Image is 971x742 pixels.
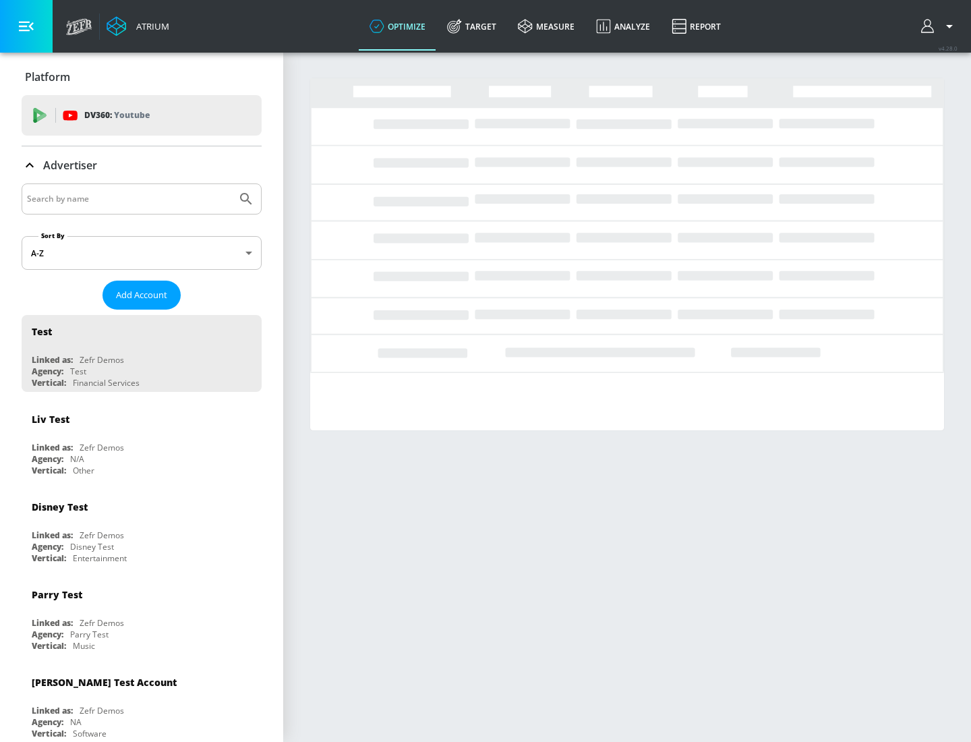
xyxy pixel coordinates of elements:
[116,287,167,303] span: Add Account
[22,403,262,480] div: Liv TestLinked as:Zefr DemosAgency:N/AVertical:Other
[32,442,73,453] div: Linked as:
[32,552,66,564] div: Vertical:
[507,2,585,51] a: measure
[359,2,436,51] a: optimize
[22,490,262,567] div: Disney TestLinked as:Zefr DemosAgency:Disney TestVertical:Entertainment
[22,315,262,392] div: TestLinked as:Zefr DemosAgency:TestVertical:Financial Services
[32,465,66,476] div: Vertical:
[32,640,66,652] div: Vertical:
[22,95,262,136] div: DV360: Youtube
[80,354,124,366] div: Zefr Demos
[22,578,262,655] div: Parry TestLinked as:Zefr DemosAgency:Parry TestVertical:Music
[32,629,63,640] div: Agency:
[436,2,507,51] a: Target
[70,366,86,377] div: Test
[585,2,661,51] a: Analyze
[661,2,732,51] a: Report
[25,69,70,84] p: Platform
[32,588,82,601] div: Parry Test
[70,453,84,465] div: N/A
[80,530,124,541] div: Zefr Demos
[22,236,262,270] div: A-Z
[73,552,127,564] div: Entertainment
[84,108,150,123] p: DV360:
[73,640,95,652] div: Music
[32,617,73,629] div: Linked as:
[32,354,73,366] div: Linked as:
[32,453,63,465] div: Agency:
[32,377,66,389] div: Vertical:
[32,716,63,728] div: Agency:
[939,45,958,52] span: v 4.28.0
[32,541,63,552] div: Agency:
[70,716,82,728] div: NA
[32,366,63,377] div: Agency:
[32,325,52,338] div: Test
[80,442,124,453] div: Zefr Demos
[32,530,73,541] div: Linked as:
[27,190,231,208] input: Search by name
[131,20,169,32] div: Atrium
[32,501,88,513] div: Disney Test
[43,158,97,173] p: Advertiser
[70,629,109,640] div: Parry Test
[70,541,114,552] div: Disney Test
[32,728,66,739] div: Vertical:
[80,705,124,716] div: Zefr Demos
[32,676,177,689] div: [PERSON_NAME] Test Account
[22,146,262,184] div: Advertiser
[73,377,140,389] div: Financial Services
[32,413,69,426] div: Liv Test
[114,108,150,122] p: Youtube
[22,58,262,96] div: Platform
[107,16,169,36] a: Atrium
[80,617,124,629] div: Zefr Demos
[32,705,73,716] div: Linked as:
[73,728,107,739] div: Software
[38,231,67,240] label: Sort By
[73,465,94,476] div: Other
[102,281,181,310] button: Add Account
